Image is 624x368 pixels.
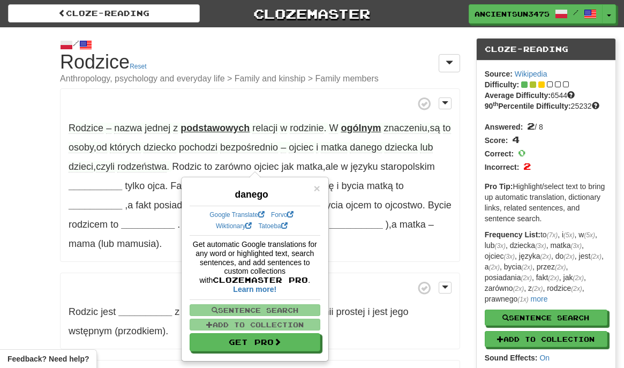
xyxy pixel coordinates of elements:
[521,264,532,271] em: (2x)
[125,181,168,191] span: .
[235,189,268,200] strong: danego
[518,147,525,159] span: 0
[271,211,294,219] a: Forvo
[392,219,397,230] span: a
[329,219,383,230] strong: __________
[571,242,582,250] em: (3x)
[145,123,170,134] span: jednej
[396,181,404,191] span: to
[144,142,176,153] span: dziecko
[329,123,338,134] span: W
[69,200,122,211] strong: __________
[521,274,531,282] em: (2x)
[373,306,388,317] span: jest
[96,161,115,172] span: czyli
[374,200,382,211] span: to
[281,161,294,172] span: jak
[321,142,347,153] span: matka
[350,142,382,153] span: danego
[252,123,326,134] span: .
[590,253,601,260] em: (2x)
[477,39,615,61] div: Cloze-Reading
[573,274,583,282] em: (2x)
[314,182,320,194] span: ×
[485,70,513,78] strong: Source:
[69,219,434,249] span: , .
[115,326,166,336] span: (przodkiem)
[69,123,103,134] span: Rodzice
[535,242,546,250] em: (3x)
[69,238,95,249] span: mama
[254,161,279,172] span: ojciec
[110,142,141,153] span: których
[60,74,460,83] small: Anthropology, psychology and everyday life > Family and kinship > Family members
[485,91,551,100] strong: Average Difficulty:
[540,253,551,260] em: (2x)
[547,231,558,239] em: (7x)
[125,200,425,211] span: , .
[341,161,348,172] span: w
[527,120,535,132] span: 2
[485,331,607,347] button: Add to Collection
[252,123,277,134] span: relacji
[289,142,313,153] span: ojciec
[216,222,252,230] a: Wiktionary
[475,9,550,19] span: AncientSun3475
[381,161,435,172] span: staropolskim
[485,182,513,191] strong: Pro Tip:
[485,229,607,304] p: to , i , w , lub , dziecka , matka , ojciec , języka , do , jest , a , bycia , przez , posiadania...
[531,295,548,303] a: more
[233,285,276,294] a: Learn more!
[385,142,417,153] span: dziecka
[114,123,142,134] span: nazwa
[314,183,320,194] button: Close
[69,306,98,317] span: Rodzic
[258,222,287,230] a: Tatoeba
[485,101,607,111] div: 25232
[69,326,112,336] span: wstępnym
[96,142,107,153] span: od
[177,219,180,230] span: .
[485,136,508,145] strong: Score:
[181,123,250,133] strong: podstawowych
[60,38,460,51] div: /
[172,161,434,172] span: ,
[563,231,574,239] em: (5x)
[98,238,114,249] span: (lub
[154,200,200,211] span: posiadania
[517,296,528,303] em: (1x)
[512,133,520,145] span: 4
[385,200,423,211] span: ojcostwo
[548,274,559,282] em: (2x)
[175,306,179,317] span: z
[420,142,433,153] span: lub
[336,306,365,317] span: prostej
[485,230,540,239] strong: Frequency List:
[213,275,308,284] span: Clozemaster Pro
[555,264,566,271] em: (2x)
[539,354,550,362] a: On
[368,306,370,317] span: i
[118,306,172,317] strong: __________
[342,181,364,191] span: bycia
[489,264,500,271] em: (2x)
[384,123,427,134] span: znaczeniu
[513,285,524,292] em: (2x)
[281,142,286,153] span: –
[69,219,108,230] span: rodzicem
[173,123,178,134] span: z
[485,163,520,171] strong: Incorrect:
[69,142,94,153] span: osoby
[190,333,320,351] a: Get Pro
[494,242,505,250] em: (3x)
[69,161,93,172] span: dzieci
[428,219,434,230] span: –
[469,4,603,24] a: AncientSun3475 /
[337,181,339,191] span: i
[367,181,393,191] span: matką
[60,51,460,84] h1: Rodzice
[326,161,339,172] span: ale
[532,285,543,292] em: (2x)
[101,306,116,317] span: jest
